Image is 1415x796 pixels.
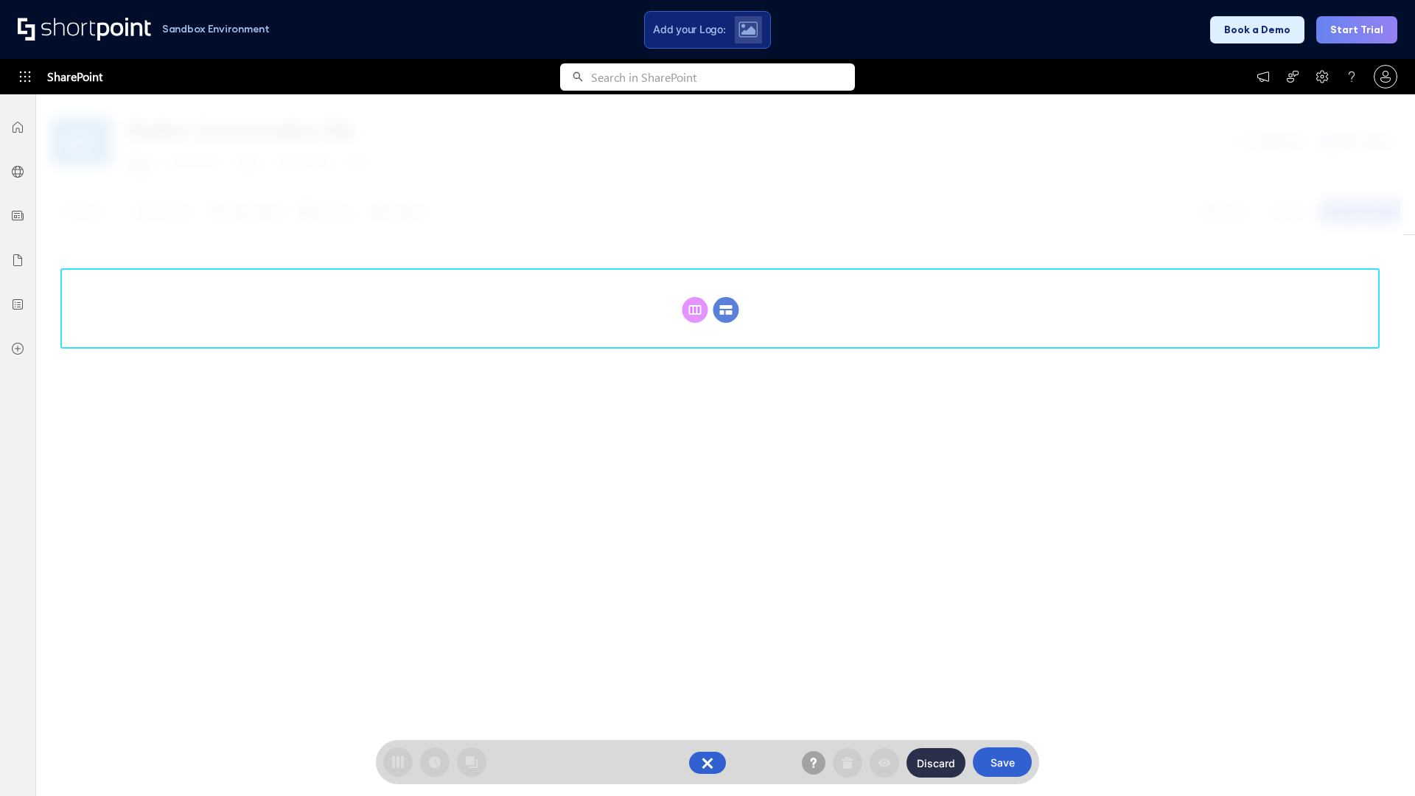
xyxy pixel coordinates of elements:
button: Book a Demo [1210,16,1304,43]
button: Start Trial [1316,16,1397,43]
button: Discard [906,748,965,778]
h1: Sandbox Environment [162,25,270,33]
img: Upload logo [738,21,758,38]
input: Search in SharePoint [591,63,855,91]
iframe: Chat Widget [1341,725,1415,796]
button: Save [973,747,1032,777]
span: SharePoint [47,59,102,94]
span: Add your Logo: [653,23,725,36]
